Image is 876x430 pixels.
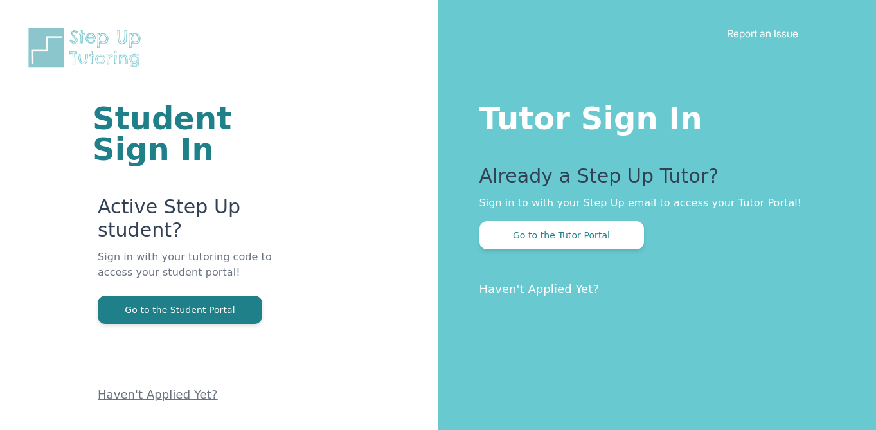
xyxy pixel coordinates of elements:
[479,282,600,296] a: Haven't Applied Yet?
[98,388,218,401] a: Haven't Applied Yet?
[98,303,262,316] a: Go to the Student Portal
[479,98,825,134] h1: Tutor Sign In
[26,26,149,70] img: Step Up Tutoring horizontal logo
[98,296,262,324] button: Go to the Student Portal
[479,221,644,249] button: Go to the Tutor Portal
[727,27,798,40] a: Report an Issue
[98,249,284,296] p: Sign in with your tutoring code to access your student portal!
[479,195,825,211] p: Sign in to with your Step Up email to access your Tutor Portal!
[479,229,644,241] a: Go to the Tutor Portal
[98,195,284,249] p: Active Step Up student?
[479,165,825,195] p: Already a Step Up Tutor?
[93,103,284,165] h1: Student Sign In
